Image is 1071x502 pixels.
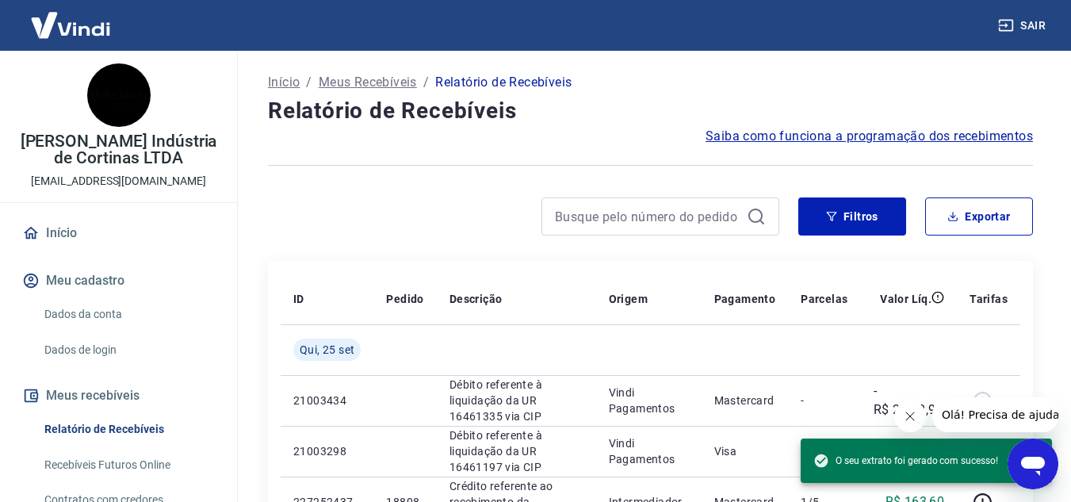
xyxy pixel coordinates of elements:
span: Olá! Precisa de ajuda? [10,11,133,24]
p: Débito referente à liquidação da UR 16461335 via CIP [449,377,583,424]
span: Qui, 25 set [300,342,354,358]
a: Saiba como funciona a programação dos recebimentos [706,127,1033,146]
p: [PERSON_NAME] Indústria de Cortinas LTDA [13,133,224,167]
p: Tarifas [970,291,1008,307]
p: Pagamento [714,291,776,307]
p: 21003298 [293,443,361,459]
p: - [801,393,847,408]
img: Vindi [19,1,122,49]
p: ID [293,291,304,307]
a: Dados da conta [38,298,218,331]
a: Início [19,216,218,251]
p: Valor Líq. [880,291,931,307]
p: / [306,73,312,92]
p: Origem [609,291,648,307]
iframe: Mensagem da empresa [932,397,1058,432]
p: -R$ 2.672,90 [874,381,945,420]
p: Vindi Pagamentos [609,435,689,467]
input: Busque pelo número do pedido [555,205,740,228]
a: Início [268,73,300,92]
a: Relatório de Recebíveis [38,413,218,446]
p: Parcelas [801,291,847,307]
button: Sair [995,11,1052,40]
h4: Relatório de Recebíveis [268,95,1033,127]
p: Mastercard [714,393,776,408]
p: Descrição [449,291,503,307]
button: Meus recebíveis [19,378,218,413]
p: [EMAIL_ADDRESS][DOMAIN_NAME] [31,173,206,190]
p: Vindi Pagamentos [609,385,689,416]
a: Dados de login [38,334,218,366]
p: Pedido [386,291,423,307]
p: Visa [714,443,776,459]
p: / [423,73,429,92]
a: Meus Recebíveis [319,73,417,92]
p: Débito referente à liquidação da UR 16461197 via CIP [449,427,583,475]
button: Exportar [925,197,1033,236]
iframe: Fechar mensagem [894,400,926,432]
button: Meu cadastro [19,263,218,298]
p: Relatório de Recebíveis [435,73,572,92]
p: 21003434 [293,393,361,408]
span: O seu extrato foi gerado com sucesso! [813,453,998,469]
img: a1c17a90-c127-4bbe-acbf-165098542f9b.jpeg [87,63,151,127]
iframe: Botão para abrir a janela de mensagens [1008,439,1058,489]
button: Filtros [798,197,906,236]
a: Recebíveis Futuros Online [38,449,218,481]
